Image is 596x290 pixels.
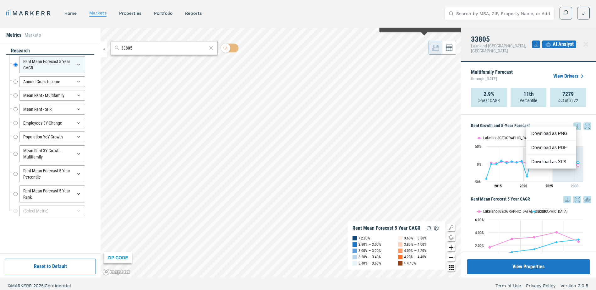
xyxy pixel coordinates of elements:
path: Monday, 14 Aug, 20:00, 1.39. 33805. [533,248,536,250]
path: Tuesday, 14 Aug, 20:00, 4.03. Lakeland-Winter Haven, FL. [555,231,558,234]
span: Confidential [45,283,71,288]
div: 4.00% — 4.20% [404,248,427,254]
path: Thursday, 29 Aug, 20:00, -3.05. Lakeland-Winter Haven, FL. [577,164,579,166]
path: Wednesday, 14 Aug, 20:00, 2.9. 33805. [577,238,580,241]
span: AI Analyst [553,40,574,48]
svg: Interactive chart [471,130,586,193]
button: View Properties [467,259,590,274]
div: 2.80% — 3.00% [358,241,381,248]
div: (Select Metric) [19,206,85,216]
a: reports [185,11,202,16]
button: AI Analyst [542,40,576,48]
h4: 33805 [471,35,532,43]
button: Show 33805 [532,209,548,214]
a: home [64,11,77,16]
tspan: 2020 [520,184,527,188]
text: 0% [477,162,481,167]
div: 3.40% — 3.60% [358,260,381,266]
p: out of 8272 [558,97,578,104]
a: Version 2.0.8 [560,282,588,289]
div: Population YoY Growth [19,132,85,142]
input: Search by MSA or ZIP Code [121,45,207,51]
div: 3.80% — 4.00% [404,241,427,248]
div: ZIP CODE [104,252,132,263]
a: markets [89,10,107,15]
div: Download as PDF [531,144,567,151]
button: Show Lakeland-Winter Haven, FL [477,209,525,214]
li: Metrics [6,31,21,39]
tspan: 2015 [494,184,502,188]
div: research [6,47,94,55]
text: 4.00% [475,231,484,235]
tspan: 2025 [545,184,553,188]
p: Multifamily Forecast [471,70,513,83]
img: Settings [433,224,440,232]
span: MARKERR [11,283,33,288]
button: Zoom out map button [447,254,455,261]
div: Mean Rent - Multifamily [19,90,85,101]
div: Annual Gross Income [19,76,85,87]
h5: Rent Growth and 5-Year Forecast [471,122,591,130]
path: Friday, 14 Aug, 20:00, 1.68. Lakeland-Winter Haven, FL. [489,246,491,249]
div: Mean Rent - SFR [19,104,85,115]
a: Portfolio [154,11,172,16]
h5: Rent Mean Forecast 5 Year CAGR [471,196,591,203]
text: 2.00% [475,244,484,248]
text: 6.00% [475,218,484,222]
a: properties [119,11,141,16]
button: J [577,7,590,19]
p: 5-year CAGR [478,97,500,104]
a: View Drivers [553,72,586,80]
path: Monday, 29 Aug, 20:00, 2.75. 33805. [506,162,508,164]
path: Saturday, 29 Aug, 20:00, 8.81. 33805. [500,159,503,162]
div: Download as PNG [531,130,567,137]
text: 50% [475,144,481,149]
path: Saturday, 29 Aug, 20:00, -35.5. 33805. [526,175,528,178]
button: Reset to Default [5,259,96,274]
span: Lakeland-[GEOGRAPHIC_DATA], [GEOGRAPHIC_DATA] [471,43,526,53]
div: Rent Mean Forecast 5 Year Percentile [19,165,85,182]
path: Monday, 14 Aug, 20:00, 3.26. Lakeland-Winter Haven, FL. [533,236,536,239]
div: Mean Rent 3Y Growth - Multifamily [19,145,85,162]
path: Tuesday, 14 Aug, 20:00, 2.49. 33805. [555,241,558,243]
a: Term of Use [495,282,521,289]
span: 2025 | [33,283,45,288]
a: MARKERR [6,9,52,18]
path: Thursday, 29 Aug, 20:00, 8.36. 33805. [521,160,523,162]
a: Mapbox logo [102,268,130,276]
span: through [DATE] [471,75,513,83]
g: 33805, line 2 of 2 with 5 data points. [489,238,580,260]
span: © [8,283,11,288]
p: Percentile [520,97,537,104]
text: -50% [474,180,481,184]
path: Friday, 29 Aug, 20:00, -0.43. 33805. [495,163,498,165]
div: Rent Mean Forecast 5 Year CAGR. Highcharts interactive chart. [471,203,591,282]
button: Zoom in map button [447,244,455,251]
strong: 11th [523,91,534,97]
tspan: 2030 [571,184,578,188]
svg: Interactive chart [471,203,586,282]
button: Other options map button [447,264,455,271]
button: Show/Hide Legend Map Button [447,224,455,231]
path: Tuesday, 29 Aug, 20:00, 7.01. 33805. [511,160,513,163]
div: > 4.40% [404,260,416,266]
button: Show Lakeland-Winter Haven, FL [477,136,525,140]
div: 3.20% — 3.40% [358,254,381,260]
path: Wednesday, 29 Aug, 20:00, 4.35. 33805. [516,161,518,164]
div: 4.20% — 4.40% [404,254,427,260]
div: Download as XLS [526,155,576,169]
path: Wednesday, 29 Aug, 20:00, -42.03. 33805. [485,178,488,180]
li: Markets [25,31,41,39]
div: Employees 3Y Change [19,118,85,128]
div: Rent Mean Forecast 5 Year CAGR [19,56,85,73]
img: Reload Legend [425,224,433,232]
div: Rent Mean Forecast 5 Year CAGR [353,225,420,231]
a: Privacy Policy [526,282,555,289]
div: < 2.80% [358,235,370,241]
canvas: Map [101,28,461,277]
strong: 2.9% [484,91,495,97]
div: Download as XLS [531,158,567,165]
div: Rent Growth and 5-Year Forecast. Highcharts interactive chart. [471,130,591,193]
strong: 7279 [562,91,574,97]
